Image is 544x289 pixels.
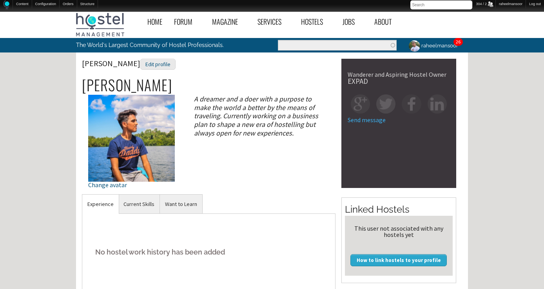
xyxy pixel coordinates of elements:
a: Edit profile [140,58,176,68]
div: Edit profile [140,59,176,70]
div: Change avatar [88,182,175,188]
span: [PERSON_NAME] [82,58,176,68]
img: Home [3,0,9,9]
a: Forum [168,13,206,31]
a: About [368,13,405,31]
a: Experience [82,195,119,214]
a: Home [141,13,168,31]
h2: Linked Hostels [345,203,453,216]
a: Send message [348,116,386,124]
img: Hostel Management Home [76,13,124,36]
a: Hostels [295,13,337,31]
a: Services [252,13,295,31]
a: Want to Learn [160,195,202,214]
div: Wanderer and Aspiring Hostel Owner [348,71,450,78]
img: raheelmansoor's picture [408,39,421,53]
p: The World's Largest Community of Hostel Professionals. [76,38,239,52]
img: Neel's picture [88,95,175,181]
a: Jobs [337,13,368,31]
a: raheelmansoor [403,38,462,53]
a: Change avatar [88,134,175,188]
h5: No hostel work history has been added [88,240,329,264]
img: gp-square.png [351,94,370,114]
div: EXPAD [348,78,450,85]
a: Magazine [206,13,252,31]
img: fb-square.png [402,94,421,114]
input: Enter the terms you wish to search for. [278,40,397,51]
h2: [PERSON_NAME] [82,77,335,93]
div: This user not associated with any hostels yet [348,225,450,238]
a: 26 [456,39,461,45]
div: A dreamer and a doer with a purpose to make the world a better by the means of traveling. Current... [187,95,335,137]
a: Current Skills [118,195,160,214]
img: in-square.png [428,94,447,114]
img: tw-square.png [376,94,395,114]
a: How to link hostels to your profile [350,254,447,266]
input: Search [410,0,472,9]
